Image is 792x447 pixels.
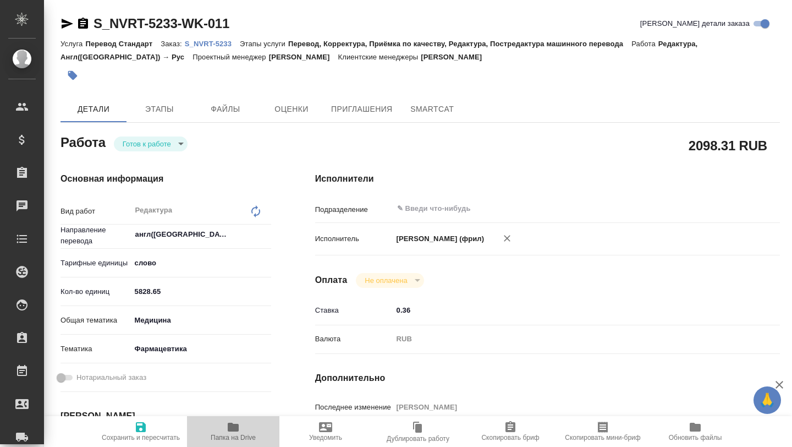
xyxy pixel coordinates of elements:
input: ✎ Введи что-нибудь [131,284,271,299]
p: Общая тематика [61,315,131,326]
button: Скопировать бриф [464,416,557,447]
input: ✎ Введи что-нибудь [396,202,701,215]
h4: Оплата [315,274,348,287]
span: Сохранить и пересчитать [102,434,180,441]
p: Исполнитель [315,233,393,244]
span: [PERSON_NAME] детали заказа [640,18,750,29]
p: Валюта [315,334,393,345]
h2: Работа [61,132,106,151]
p: Этапы услуги [240,40,288,48]
button: 🙏 [754,386,781,414]
p: Заказ: [161,40,184,48]
h2: 2098.31 RUB [689,136,767,155]
p: Ставка [315,305,393,316]
button: Скопировать ссылку для ЯМессенджера [61,17,74,30]
button: Сохранить и пересчитать [95,416,187,447]
h4: Исполнители [315,172,780,186]
div: слово [131,254,271,272]
p: [PERSON_NAME] [269,53,338,61]
p: Вид работ [61,206,131,217]
p: Клиентские менеджеры [338,53,421,61]
span: 🙏 [758,389,777,412]
p: Услуга [61,40,85,48]
button: Скопировать мини-бриф [557,416,649,447]
p: Подразделение [315,204,393,215]
div: RUB [393,330,741,348]
a: S_NVRT-5233-WK-011 [94,16,229,31]
a: S_NVRT-5233 [185,39,240,48]
span: Этапы [133,102,186,116]
p: Кол-во единиц [61,286,131,297]
h4: Основная информация [61,172,271,186]
h4: Дополнительно [315,372,780,385]
p: Перевод Стандарт [85,40,161,48]
span: SmartCat [406,102,459,116]
div: Готов к работе [356,273,424,288]
span: Оценки [265,102,318,116]
button: Добавить тэг [61,63,85,88]
button: Удалить исполнителя [495,226,519,250]
button: Дублировать работу [372,416,464,447]
p: Работа [631,40,658,48]
div: Готов к работе [114,137,188,151]
input: Пустое поле [393,399,741,415]
span: Дублировать работу [387,435,449,443]
p: Тарифные единицы [61,258,131,269]
input: ✎ Введи что-нибудь [393,302,741,318]
span: Скопировать мини-бриф [565,434,640,441]
button: Папка на Drive [187,416,279,447]
div: Медицина [131,311,271,330]
span: Уведомить [309,434,342,441]
p: Проектный менеджер [193,53,268,61]
p: Перевод, Корректура, Приёмка по качеству, Редактура, Постредактура машинного перевода [288,40,631,48]
button: Не оплачена [361,276,410,285]
p: Направление перевода [61,225,131,247]
span: Обновить файлы [669,434,722,441]
p: [PERSON_NAME] [421,53,490,61]
button: Готов к работе [119,139,174,149]
button: Уведомить [279,416,372,447]
button: Обновить файлы [649,416,741,447]
span: Нотариальный заказ [76,372,146,383]
div: Фармацевтика [131,340,271,358]
button: Скопировать ссылку [76,17,90,30]
button: Open [265,233,267,236]
span: Папка на Drive [211,434,256,441]
span: Файлы [199,102,252,116]
p: S_NVRT-5233 [185,40,240,48]
h4: [PERSON_NAME] [61,410,271,423]
button: Open [735,208,738,210]
span: Скопировать бриф [481,434,539,441]
p: Тематика [61,344,131,355]
span: Приглашения [331,102,393,116]
p: [PERSON_NAME] (фрил) [393,233,485,244]
p: Последнее изменение [315,402,393,413]
span: Детали [67,102,120,116]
